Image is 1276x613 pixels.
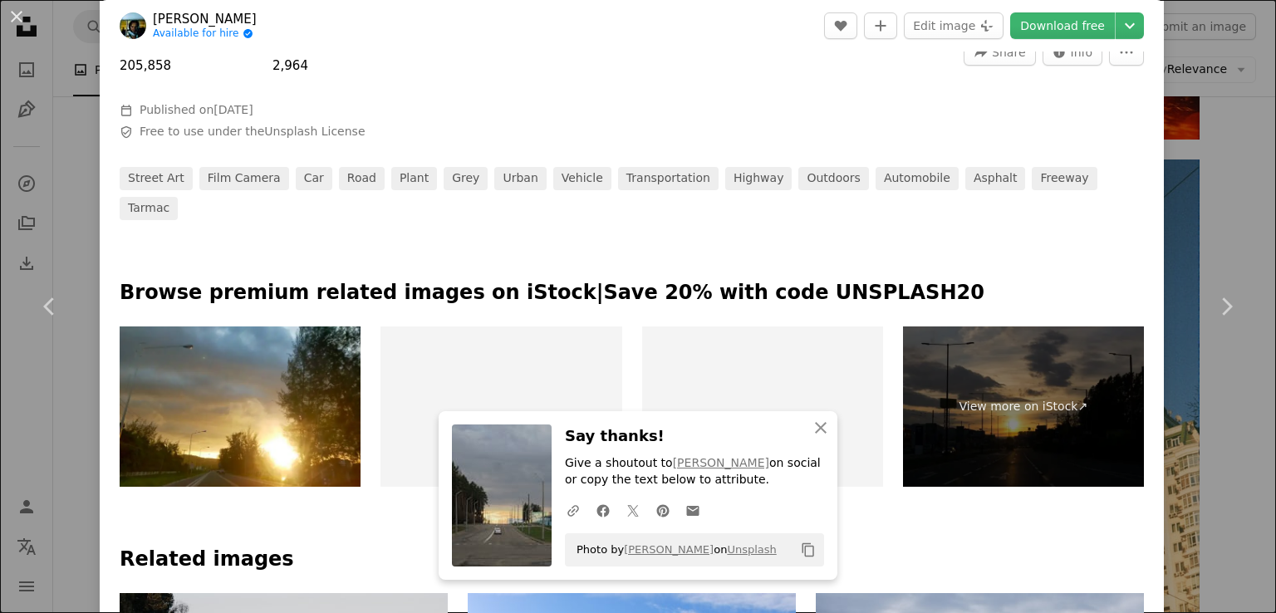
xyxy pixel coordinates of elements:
[120,167,193,190] a: street art
[1071,40,1093,65] span: Info
[1010,12,1115,39] a: Download free
[120,197,178,220] a: tarmac
[565,424,824,449] h3: Say thanks!
[964,39,1035,66] button: Share this image
[140,103,253,116] span: Published on
[727,543,776,556] a: Unsplash
[296,167,332,190] a: car
[565,455,824,488] p: Give a shoutout to on social or copy the text below to attribute.
[120,547,1144,573] h4: Related images
[903,326,1144,488] a: View more on iStock↗
[1032,167,1097,190] a: freeway
[1116,12,1144,39] button: Choose download size
[153,11,257,27] a: [PERSON_NAME]
[444,167,488,190] a: grey
[1043,39,1103,66] button: Stats about this image
[272,58,308,73] span: 2,964
[120,58,171,73] span: 205,858
[391,167,437,190] a: plant
[494,167,546,190] a: urban
[798,167,868,190] a: outdoors
[642,326,883,488] img: PARIS, FRANCE - November 17, 2019: Beautiful Street view of Buildings, Paris city, France.
[678,493,708,527] a: Share over email
[588,493,618,527] a: Share on Facebook
[904,12,1004,39] button: Edit image
[794,536,822,564] button: Copy to clipboard
[618,167,719,190] a: transportation
[824,12,857,39] button: Like
[618,493,648,527] a: Share on Twitter
[992,40,1025,65] span: Share
[1109,39,1144,66] button: More Actions
[120,280,1144,306] p: Browse premium related images on iStock | Save 20% with code UNSPLASH20
[199,167,289,190] a: film camera
[264,125,365,138] a: Unsplash License
[1176,227,1276,386] a: Next
[864,12,897,39] button: Add to Collection
[876,167,959,190] a: automobile
[673,456,769,469] a: [PERSON_NAME]
[339,167,385,190] a: road
[624,543,714,556] a: [PERSON_NAME]
[648,493,678,527] a: Share on Pinterest
[553,167,611,190] a: vehicle
[120,12,146,39] img: Go to Timofey Radkevich's profile
[380,326,621,488] img: Will Soon Be Christmas.
[153,27,257,41] a: Available for hire
[120,326,361,488] img: Photographs of sunset views in different locations.
[140,124,366,140] span: Free to use under the
[568,537,777,563] span: Photo by on
[725,167,793,190] a: highway
[213,103,253,116] time: April 24, 2022 at 1:04:53 PM PDT
[965,167,1026,190] a: asphalt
